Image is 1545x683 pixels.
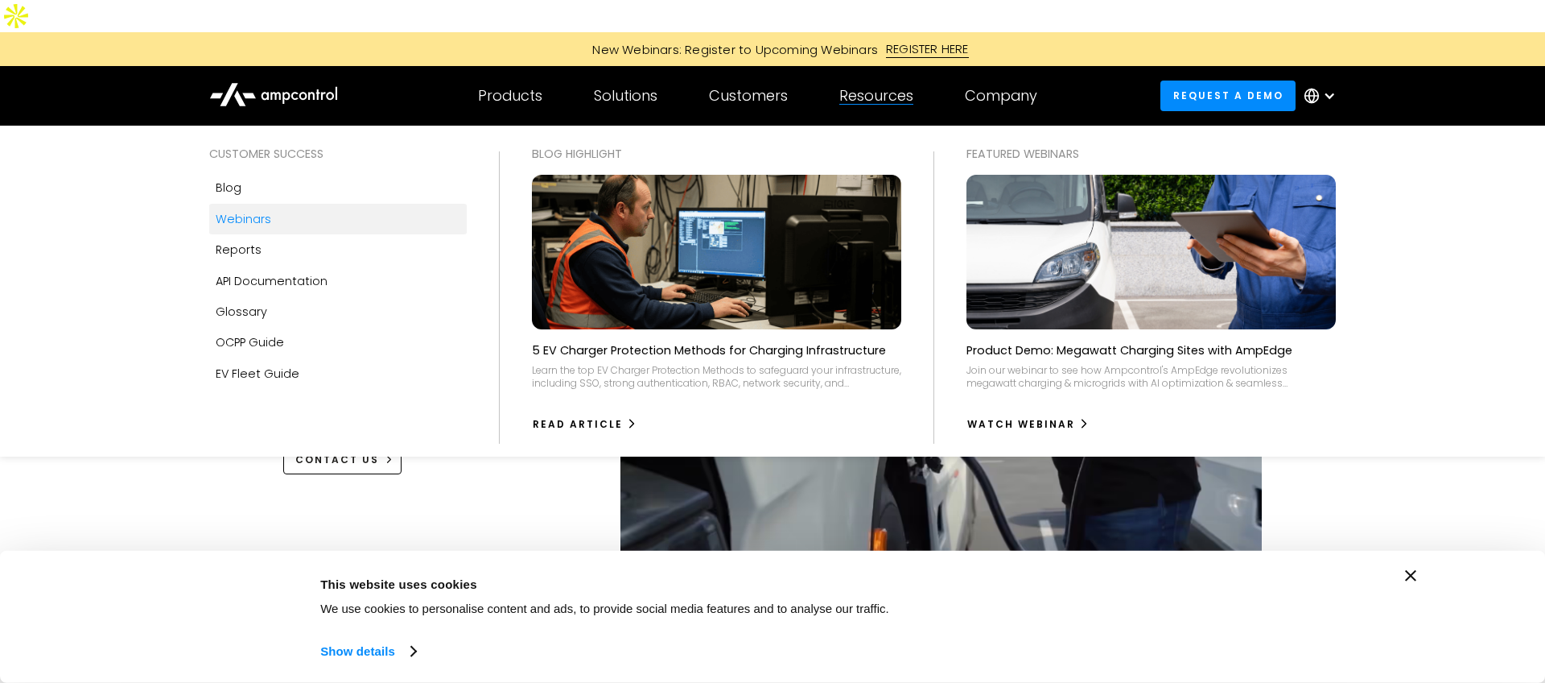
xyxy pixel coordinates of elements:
div: Learn the top EV Charger Protection Methods to safeguard your infrastructure, including SSO, stro... [532,364,901,389]
button: Okay [1145,570,1375,617]
span: We use cookies to personalise content and ads, to provide social media features and to analyse ou... [320,602,889,615]
a: watch webinar [966,412,1090,437]
div: CONTACT US [295,453,379,467]
div: Resources [839,87,913,105]
div: EV Fleet Guide [216,365,299,383]
p: 5 EV Charger Protection Methods for Charging Infrastructure [532,342,886,358]
div: Customer success [209,145,467,163]
div: Solutions [594,87,657,105]
div: Products [478,87,542,105]
a: API Documentation [209,266,467,296]
a: CONTACT US [283,445,402,474]
div: Company [965,87,1037,105]
p: Product Demo: Megawatt Charging Sites with AmpEdge [966,342,1292,358]
div: Webinars [216,210,271,228]
a: Show details [320,640,415,664]
div: OCPP Guide [216,333,284,351]
div: watch webinar [967,417,1075,432]
a: Reports [209,234,467,265]
a: Webinars [209,204,467,234]
a: New Webinars: Register to Upcoming WebinarsREGISTER HERE [410,40,1135,58]
div: Featured webinars [966,145,1336,163]
div: API Documentation [216,272,328,290]
div: Customers [709,87,788,105]
div: Join our webinar to see how Ampcontrol's AmpEdge revolutionizes megawatt charging & microgrids wi... [966,364,1336,389]
div: Reports [216,241,262,259]
a: OCPP Guide [209,327,467,358]
a: Request a demo [1160,81,1296,110]
button: Close banner [1405,570,1416,582]
a: Blog [209,172,467,203]
div: This website uses cookies [320,574,1109,594]
div: Blog [216,179,241,197]
a: Glossary [209,296,467,327]
div: New Webinars: Register to Upcoming Webinars [576,41,886,58]
a: Read Article [532,412,637,437]
div: Blog Highlight [532,145,901,163]
div: REGISTER HERE [886,40,969,58]
div: Read Article [533,417,623,432]
a: EV Fleet Guide [209,358,467,389]
div: Glossary [216,303,267,321]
